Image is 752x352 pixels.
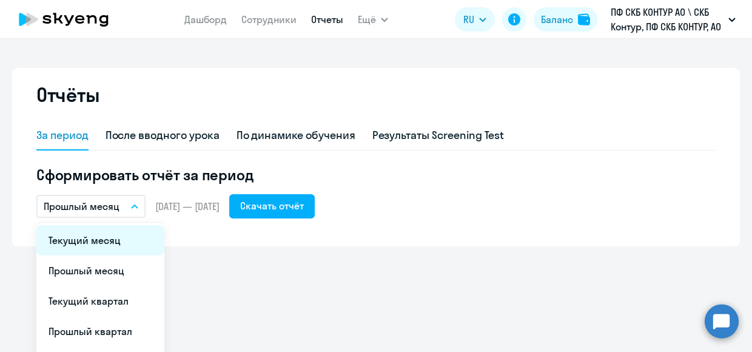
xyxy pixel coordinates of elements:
a: Сотрудники [241,13,297,25]
button: ПФ СКБ КОНТУР АО \ СКБ Контур, ПФ СКБ КОНТУР, АО [605,5,742,34]
div: По динамике обучения [237,127,355,143]
p: Прошлый месяц [44,199,119,214]
span: [DATE] — [DATE] [155,200,220,213]
a: Дашборд [184,13,227,25]
a: Отчеты [311,13,343,25]
div: Результаты Screening Test [372,127,505,143]
p: ПФ СКБ КОНТУР АО \ СКБ Контур, ПФ СКБ КОНТУР, АО [611,5,723,34]
button: Прошлый месяц [36,195,146,218]
h2: Отчёты [36,83,99,107]
span: Ещё [358,12,376,27]
div: Баланс [541,12,573,27]
button: Ещё [358,7,388,32]
img: balance [578,13,590,25]
div: За период [36,127,89,143]
h5: Сформировать отчёт за период [36,165,716,184]
button: Балансbalance [534,7,597,32]
div: После вводного урока [106,127,220,143]
span: RU [463,12,474,27]
button: Скачать отчёт [229,194,315,218]
button: RU [455,7,495,32]
div: Скачать отчёт [240,198,304,213]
